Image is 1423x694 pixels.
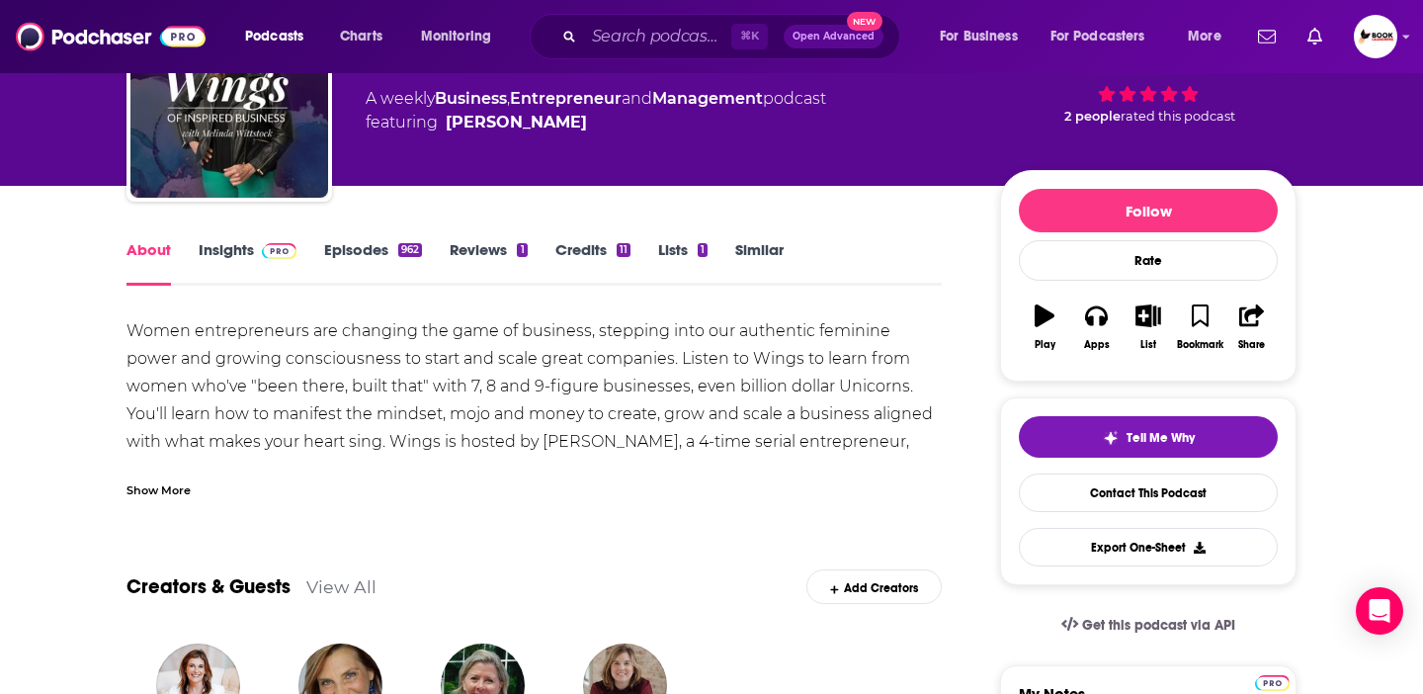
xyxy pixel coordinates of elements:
a: Contact This Podcast [1019,474,1278,512]
span: More [1188,23,1221,50]
button: Apps [1070,292,1122,363]
a: InsightsPodchaser Pro [199,240,296,286]
div: 1 [698,243,708,257]
div: Women entrepreneurs are changing the game of business, stepping into our authentic feminine power... [126,317,942,622]
a: Show notifications dropdown [1250,20,1284,53]
span: Logged in as BookLaunchers [1354,15,1397,58]
span: rated this podcast [1121,109,1235,124]
a: Charts [327,21,394,52]
input: Search podcasts, credits, & more... [584,21,731,52]
div: Play [1035,339,1055,351]
div: Rate [1019,240,1278,281]
div: Share [1238,339,1265,351]
span: featuring [366,111,826,134]
div: 11 [617,243,630,257]
span: 2 people [1064,109,1121,124]
span: ⌘ K [731,24,768,49]
img: Podchaser Pro [1255,675,1290,691]
span: Podcasts [245,23,303,50]
div: Search podcasts, credits, & more... [548,14,919,59]
div: Open Intercom Messenger [1356,587,1403,635]
a: Melinda Wittstock [446,111,587,134]
a: Credits11 [555,240,630,286]
a: View All [306,576,377,597]
button: Export One-Sheet [1019,528,1278,566]
button: open menu [926,21,1043,52]
div: 45 2 peoplerated this podcast [1000,14,1297,136]
button: open menu [231,21,329,52]
button: open menu [407,21,517,52]
span: Charts [340,23,382,50]
span: For Business [940,23,1018,50]
div: 1 [517,243,527,257]
span: New [847,12,882,31]
a: Show notifications dropdown [1299,20,1330,53]
button: Bookmark [1174,292,1225,363]
img: tell me why sparkle [1103,430,1119,446]
img: Podchaser - Follow, Share and Rate Podcasts [16,18,206,55]
img: User Profile [1354,15,1397,58]
a: Similar [735,240,784,286]
a: Get this podcast via API [1046,601,1251,650]
a: Management [652,89,763,108]
button: Share [1226,292,1278,363]
a: Pro website [1255,672,1290,691]
button: open menu [1174,21,1246,52]
button: tell me why sparkleTell Me Why [1019,416,1278,458]
a: Lists1 [658,240,708,286]
div: A weekly podcast [366,87,826,134]
button: Open AdvancedNew [784,25,883,48]
img: Podchaser Pro [262,243,296,259]
button: Follow [1019,189,1278,232]
span: For Podcasters [1050,23,1145,50]
a: Creators & Guests [126,574,291,599]
a: Business [435,89,507,108]
div: Apps [1084,339,1110,351]
button: Play [1019,292,1070,363]
span: , [507,89,510,108]
a: Entrepreneur [510,89,622,108]
div: List [1140,339,1156,351]
button: open menu [1038,21,1174,52]
button: Show profile menu [1354,15,1397,58]
div: 962 [398,243,422,257]
a: About [126,240,171,286]
button: List [1123,292,1174,363]
span: Tell Me Why [1127,430,1195,446]
span: and [622,89,652,108]
a: Episodes962 [324,240,422,286]
span: Monitoring [421,23,491,50]
a: Reviews1 [450,240,527,286]
div: Add Creators [806,569,942,604]
span: Open Advanced [793,32,875,42]
span: Get this podcast via API [1082,617,1235,634]
div: Bookmark [1177,339,1223,351]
